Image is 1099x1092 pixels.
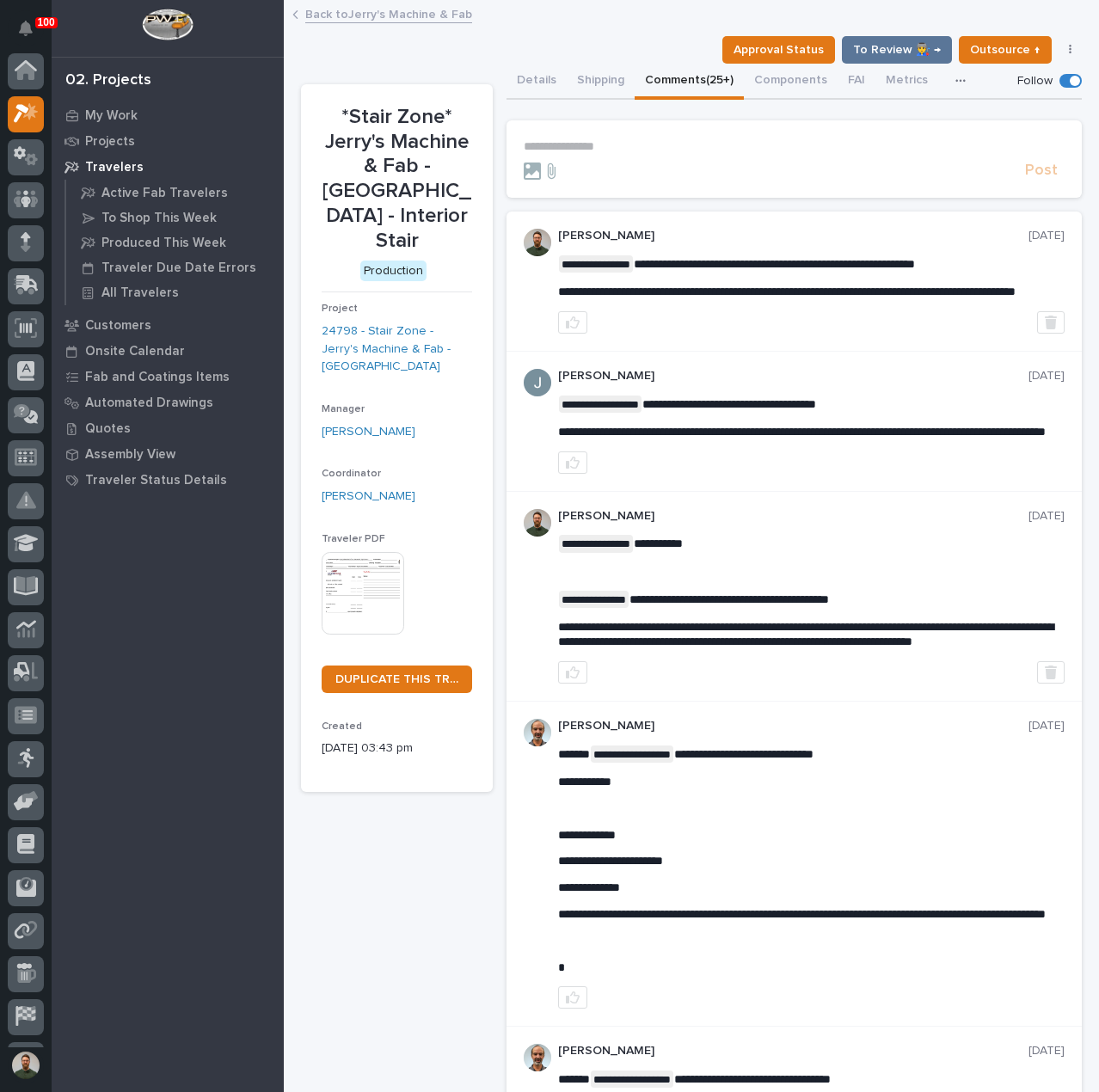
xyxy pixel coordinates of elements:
button: like this post [558,311,587,334]
p: Traveler Due Date Errors [101,261,256,276]
button: Delete post [1037,661,1065,684]
div: Notifications100 [21,21,44,48]
span: Manager [322,404,365,414]
button: like this post [558,986,587,1009]
p: Active Fab Travelers [101,186,228,201]
a: Onsite Calendar [52,338,284,364]
button: Components [744,64,838,100]
p: [PERSON_NAME] [558,1044,1028,1058]
a: [PERSON_NAME] [322,423,415,441]
button: Metrics [875,64,938,100]
span: Project [322,304,358,314]
a: Travelers [52,154,284,180]
span: Post [1025,161,1058,181]
a: All Travelers [66,280,284,304]
p: Projects [85,134,135,150]
p: [PERSON_NAME] [558,229,1028,243]
a: Fab and Coatings Items [52,364,284,390]
a: Projects [52,128,284,154]
button: FAI [838,64,875,100]
img: AOh14GhUnP333BqRmXh-vZ-TpYZQaFVsuOFmGre8SRZf2A=s96-c [524,1044,551,1071]
p: Quotes [85,421,131,437]
img: ACg8ocIJHU6JEmo4GV-3KL6HuSvSpWhSGqG5DdxF6tKpN6m2=s96-c [524,369,551,396]
a: To Shop This Week [66,206,284,230]
span: Approval Status [734,40,824,60]
p: [PERSON_NAME] [558,369,1028,383]
p: Traveler Status Details [85,473,227,488]
p: Produced This Week [101,236,226,251]
a: Quotes [52,415,284,441]
span: To Review 👨‍🏭 → [853,40,941,60]
p: Fab and Coatings Items [85,370,230,385]
a: Customers [52,312,284,338]
a: Assembly View [52,441,284,467]
a: My Work [52,102,284,128]
p: *Stair Zone* Jerry's Machine & Fab - [GEOGRAPHIC_DATA] - Interior Stair [322,105,472,254]
div: 02. Projects [65,71,151,90]
button: Notifications [8,10,44,46]
a: Automated Drawings [52,390,284,415]
p: [DATE] [1028,369,1065,383]
span: Traveler PDF [322,534,385,544]
p: [DATE] 03:43 pm [322,739,472,758]
button: Post [1018,161,1065,181]
p: [PERSON_NAME] [558,509,1028,524]
p: [DATE] [1028,1044,1065,1058]
a: Produced This Week [66,230,284,255]
a: 24798 - Stair Zone - Jerry's Machine & Fab - [GEOGRAPHIC_DATA] [322,322,472,376]
p: [PERSON_NAME] [558,719,1028,733]
p: To Shop This Week [101,211,217,226]
img: AATXAJw4slNr5ea0WduZQVIpKGhdapBAGQ9xVsOeEvl5=s96-c [524,229,551,256]
p: Onsite Calendar [85,344,185,359]
button: Comments (25+) [635,64,744,100]
button: Details [507,64,567,100]
span: Created [322,721,362,732]
img: AATXAJw4slNr5ea0WduZQVIpKGhdapBAGQ9xVsOeEvl5=s96-c [524,509,551,537]
p: Automated Drawings [85,396,213,411]
button: Approval Status [722,36,835,64]
p: [DATE] [1028,509,1065,524]
button: To Review 👨‍🏭 → [842,36,952,64]
p: 100 [38,16,55,28]
span: Coordinator [322,469,381,479]
img: Workspace Logo [142,9,193,40]
a: [PERSON_NAME] [322,488,415,506]
button: Outsource ↑ [959,36,1052,64]
p: Follow [1017,74,1053,89]
button: users-avatar [8,1047,44,1083]
a: Traveler Due Date Errors [66,255,284,279]
p: All Travelers [101,285,179,301]
p: Travelers [85,160,144,175]
p: Assembly View [85,447,175,463]
p: [DATE] [1028,229,1065,243]
button: like this post [558,451,587,474]
img: AOh14GhUnP333BqRmXh-vZ-TpYZQaFVsuOFmGre8SRZf2A=s96-c [524,719,551,746]
button: like this post [558,661,587,684]
a: DUPLICATE THIS TRAVELER [322,666,472,693]
a: Active Fab Travelers [66,181,284,205]
a: Traveler Status Details [52,467,284,493]
p: Customers [85,318,151,334]
a: Back toJerry's Machine & Fab [305,3,472,23]
button: Shipping [567,64,635,100]
button: Delete post [1037,311,1065,334]
div: Production [360,261,427,282]
span: Outsource ↑ [970,40,1041,60]
p: [DATE] [1028,719,1065,733]
p: My Work [85,108,138,124]
span: DUPLICATE THIS TRAVELER [335,673,458,685]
